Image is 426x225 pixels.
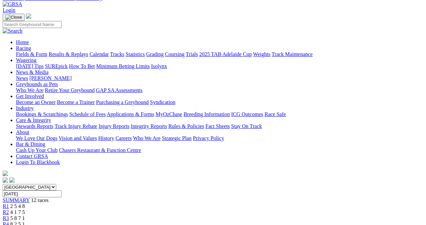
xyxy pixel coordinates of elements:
[16,51,423,57] div: Racing
[16,159,60,165] a: Login To Blackbook
[45,63,68,69] a: SUREpick
[10,203,25,209] span: 2 5 4 8
[16,51,47,57] a: Fields & Form
[3,14,25,21] button: Toggle navigation
[45,87,95,93] a: Retire Your Greyhound
[89,51,109,57] a: Calendar
[16,147,423,153] div: Bar & Dining
[199,51,252,57] a: 2025 TAB Adelaide Cup
[151,63,167,69] a: Isolynx
[133,135,161,141] a: Who We Are
[16,87,423,93] div: Greyhounds as Pets
[98,135,114,141] a: History
[3,203,9,209] a: R1
[16,57,37,63] a: Wagering
[16,63,423,69] div: Wagering
[162,135,192,141] a: Strategic Plan
[3,28,23,34] img: Search
[55,123,97,129] a: Track Injury Rebate
[3,1,22,7] img: GRSA
[3,7,15,13] a: Login
[16,69,49,75] a: News & Media
[3,190,62,197] input: Select date
[16,141,45,147] a: Bar & Dining
[16,135,57,141] a: We Love Our Dogs
[110,51,124,57] a: Tracks
[146,51,164,57] a: Grading
[69,63,95,69] a: How To Bet
[16,63,44,69] a: [DATE] Tips
[193,135,224,141] a: Privacy Policy
[16,105,34,111] a: Industry
[16,45,31,51] a: Racing
[26,13,31,19] img: logo-grsa-white.png
[29,75,71,81] a: [PERSON_NAME]
[16,39,29,45] a: Home
[150,99,175,105] a: Syndication
[16,153,48,159] a: Contact GRSA
[3,197,30,203] a: SUMMARY
[16,93,44,99] a: Get Involved
[69,111,105,117] a: Schedule of Fees
[16,123,423,129] div: Care & Integrity
[206,123,230,129] a: Fact Sheets
[16,111,423,117] div: Industry
[16,99,56,105] a: Become an Owner
[16,111,68,117] a: Bookings & Scratchings
[126,51,145,57] a: Statistics
[231,111,263,117] a: ICG Outcomes
[16,99,423,105] div: Get Involved
[16,75,28,81] a: News
[165,51,185,57] a: Coursing
[59,147,141,153] a: Chasers Restaurant & Function Centre
[5,15,22,20] img: Close
[168,123,204,129] a: Rules & Policies
[3,209,9,215] a: R2
[3,21,62,28] input: Search
[115,135,132,141] a: Careers
[96,87,143,93] a: GAP SA Assessments
[10,209,25,215] span: 4 1 7 5
[9,177,15,183] img: twitter.svg
[98,123,129,129] a: Injury Reports
[96,99,149,105] a: Purchasing a Greyhound
[3,215,9,221] a: R3
[131,123,167,129] a: Integrity Reports
[96,63,150,69] a: Minimum Betting Limits
[31,197,49,203] span: 12 races
[16,135,423,141] div: About
[156,111,182,117] a: MyOzChase
[16,87,44,93] a: Who We Are
[253,51,270,57] a: Weights
[16,81,58,87] a: Greyhounds as Pets
[264,111,286,117] a: Race Safe
[16,117,51,123] a: Care & Integrity
[10,215,25,221] span: 5 8 7 1
[57,99,95,105] a: Become a Trainer
[16,123,53,129] a: Stewards Reports
[3,171,8,176] img: logo-grsa-white.png
[186,51,198,57] a: Trials
[49,51,88,57] a: Results & Replays
[16,129,29,135] a: About
[231,123,262,129] a: Stay On Track
[59,135,97,141] a: Vision and Values
[3,177,8,183] img: facebook.svg
[16,75,423,81] div: News & Media
[107,111,154,117] a: Applications & Forms
[272,51,313,57] a: Track Maintenance
[184,111,230,117] a: Breeding Information
[16,147,58,153] a: Cash Up Your Club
